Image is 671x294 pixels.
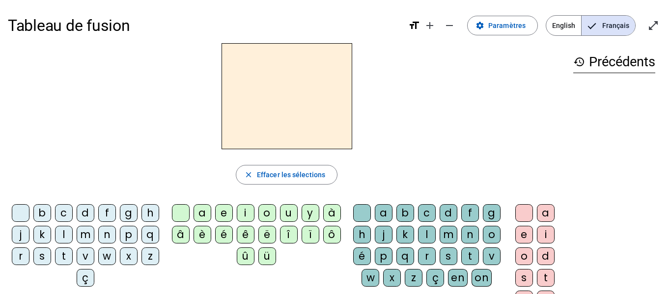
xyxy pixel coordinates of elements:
[323,226,341,243] div: ô
[424,20,436,31] mat-icon: add
[573,56,585,68] mat-icon: history
[647,20,659,31] mat-icon: open_in_full
[461,247,479,265] div: t
[237,204,254,222] div: i
[258,204,276,222] div: o
[515,269,533,287] div: s
[537,226,555,243] div: i
[420,16,440,35] button: Augmenter la taille de la police
[194,226,211,243] div: è
[375,247,392,265] div: p
[280,226,298,243] div: î
[98,204,116,222] div: f
[418,247,436,265] div: r
[353,226,371,243] div: h
[426,269,444,287] div: ç
[362,269,379,287] div: w
[573,51,655,73] h3: Précédents
[8,10,400,41] h1: Tableau de fusion
[475,21,484,30] mat-icon: settings
[258,226,276,243] div: ë
[258,247,276,265] div: ü
[461,226,479,243] div: n
[537,247,555,265] div: d
[302,226,319,243] div: ï
[353,247,371,265] div: é
[215,226,233,243] div: é
[383,269,401,287] div: x
[120,204,138,222] div: g
[55,204,73,222] div: c
[546,16,581,35] span: English
[472,269,492,287] div: on
[236,165,337,185] button: Effacer les sélections
[302,204,319,222] div: y
[461,204,479,222] div: f
[448,269,468,287] div: en
[98,247,116,265] div: w
[440,204,457,222] div: d
[237,226,254,243] div: ê
[515,247,533,265] div: o
[33,204,51,222] div: b
[375,226,392,243] div: j
[12,226,29,243] div: j
[120,247,138,265] div: x
[418,204,436,222] div: c
[537,204,555,222] div: a
[33,247,51,265] div: s
[77,204,94,222] div: d
[582,16,635,35] span: Français
[537,269,555,287] div: t
[375,204,392,222] div: a
[172,226,190,243] div: â
[483,247,501,265] div: v
[141,247,159,265] div: z
[120,226,138,243] div: p
[483,204,501,222] div: g
[467,16,538,35] button: Paramètres
[280,204,298,222] div: u
[141,204,159,222] div: h
[323,204,341,222] div: à
[77,226,94,243] div: m
[483,226,501,243] div: o
[440,226,457,243] div: m
[55,226,73,243] div: l
[396,247,414,265] div: q
[405,269,422,287] div: z
[444,20,455,31] mat-icon: remove
[515,226,533,243] div: e
[396,226,414,243] div: k
[141,226,159,243] div: q
[237,247,254,265] div: û
[643,16,663,35] button: Entrer en plein écran
[194,204,211,222] div: a
[257,169,325,181] span: Effacer les sélections
[33,226,51,243] div: k
[408,20,420,31] mat-icon: format_size
[77,269,94,287] div: ç
[244,170,253,179] mat-icon: close
[215,204,233,222] div: e
[396,204,414,222] div: b
[440,16,459,35] button: Diminuer la taille de la police
[546,15,636,36] mat-button-toggle-group: Language selection
[55,247,73,265] div: t
[12,247,29,265] div: r
[77,247,94,265] div: v
[488,20,526,31] span: Paramètres
[98,226,116,243] div: n
[418,226,436,243] div: l
[440,247,457,265] div: s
